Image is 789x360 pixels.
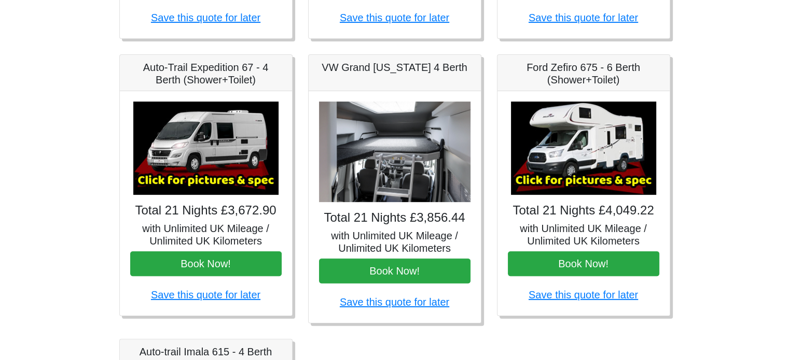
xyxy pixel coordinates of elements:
[340,12,449,23] a: Save this quote for later
[508,251,659,276] button: Book Now!
[529,289,638,300] a: Save this quote for later
[340,296,449,308] a: Save this quote for later
[319,102,470,203] img: VW Grand California 4 Berth
[319,210,470,225] h4: Total 21 Nights £3,856.44
[511,102,656,195] img: Ford Zefiro 675 - 6 Berth (Shower+Toilet)
[319,258,470,283] button: Book Now!
[319,61,470,74] h5: VW Grand [US_STATE] 4 Berth
[133,102,279,195] img: Auto-Trail Expedition 67 - 4 Berth (Shower+Toilet)
[529,12,638,23] a: Save this quote for later
[151,289,260,300] a: Save this quote for later
[508,203,659,218] h4: Total 21 Nights £4,049.22
[508,61,659,86] h5: Ford Zefiro 675 - 6 Berth (Shower+Toilet)
[130,203,282,218] h4: Total 21 Nights £3,672.90
[130,222,282,247] h5: with Unlimited UK Mileage / Unlimited UK Kilometers
[151,12,260,23] a: Save this quote for later
[130,251,282,276] button: Book Now!
[130,345,282,358] h5: Auto-trail Imala 615 - 4 Berth
[319,229,470,254] h5: with Unlimited UK Mileage / Unlimited UK Kilometers
[130,61,282,86] h5: Auto-Trail Expedition 67 - 4 Berth (Shower+Toilet)
[508,222,659,247] h5: with Unlimited UK Mileage / Unlimited UK Kilometers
